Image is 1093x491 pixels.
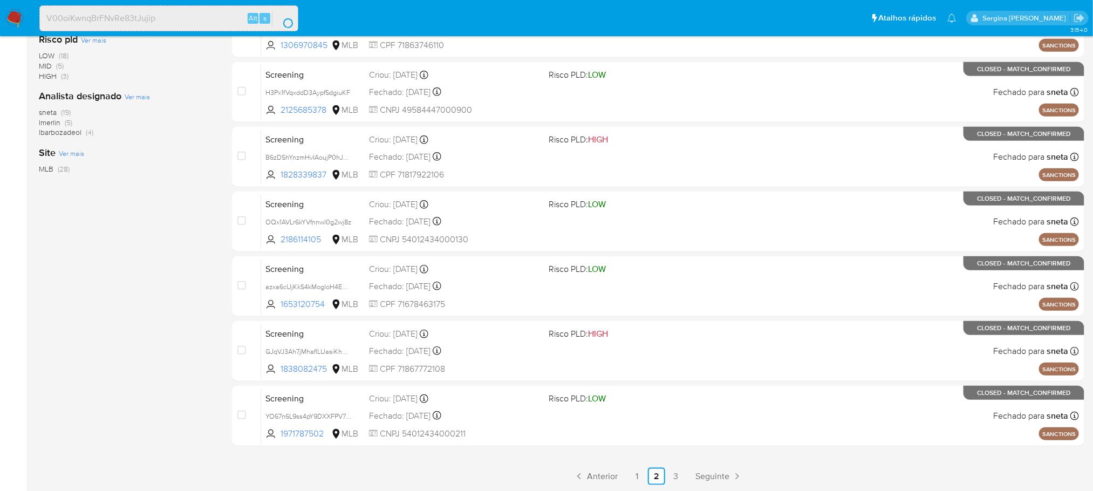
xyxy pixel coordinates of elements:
span: Alt [249,13,257,23]
a: Sair [1074,12,1085,24]
a: Notificações [947,13,957,23]
input: Pesquise usuários ou casos... [40,11,298,25]
span: 3.154.0 [1070,25,1088,34]
span: s [263,13,267,23]
p: sergina.neta@mercadolivre.com [982,13,1070,23]
span: Atalhos rápidos [879,12,937,24]
button: search-icon [272,11,294,26]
